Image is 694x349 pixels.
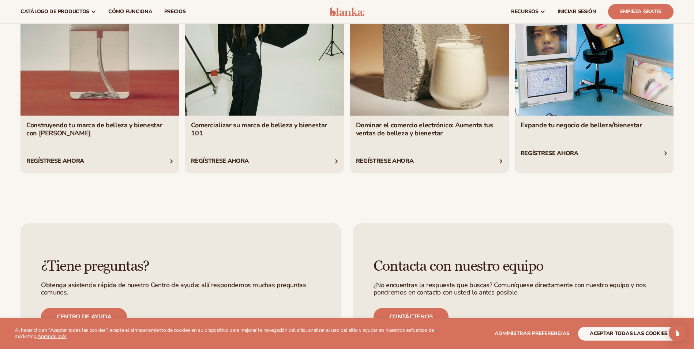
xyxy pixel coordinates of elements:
span: Recursos [511,9,539,15]
span: Catálogo de productos [20,9,89,15]
img: logotipo [330,7,364,16]
h3: Contacta con nuestro equipo [374,258,653,274]
p: Al hacer clic en "Aceptar todas las cookies", acepta el almacenamiento de cookies en su dispositi... [15,327,434,340]
p: Obtenga asistencia rápida de nuestro Centro de ayuda: allí respondemos muchas preguntas comunes. [41,282,321,296]
span: Cómo funciona [108,9,152,15]
span: Precios [164,9,186,15]
p: ¿No encuentras la respuesta que buscas? Comuníquese directamente con nuestro equipo y nos pondrem... [374,282,653,296]
button: aceptar todas las cookies [578,327,679,341]
button: Administrar preferencias [495,327,570,341]
h3: ¿Tiene preguntas? [41,258,321,274]
a: Contáctenos [374,308,449,326]
a: Empieza gratis [608,4,674,19]
span: Administrar preferencias [495,330,570,337]
span: INICIAR SESIÓN [558,9,596,15]
font: Centro de ayuda [57,314,111,320]
font: Contáctenos [389,314,433,320]
a: Centro de ayuda [41,308,127,326]
a: Aprende más [37,333,67,340]
div: Abra Intercom Messenger [669,324,686,342]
